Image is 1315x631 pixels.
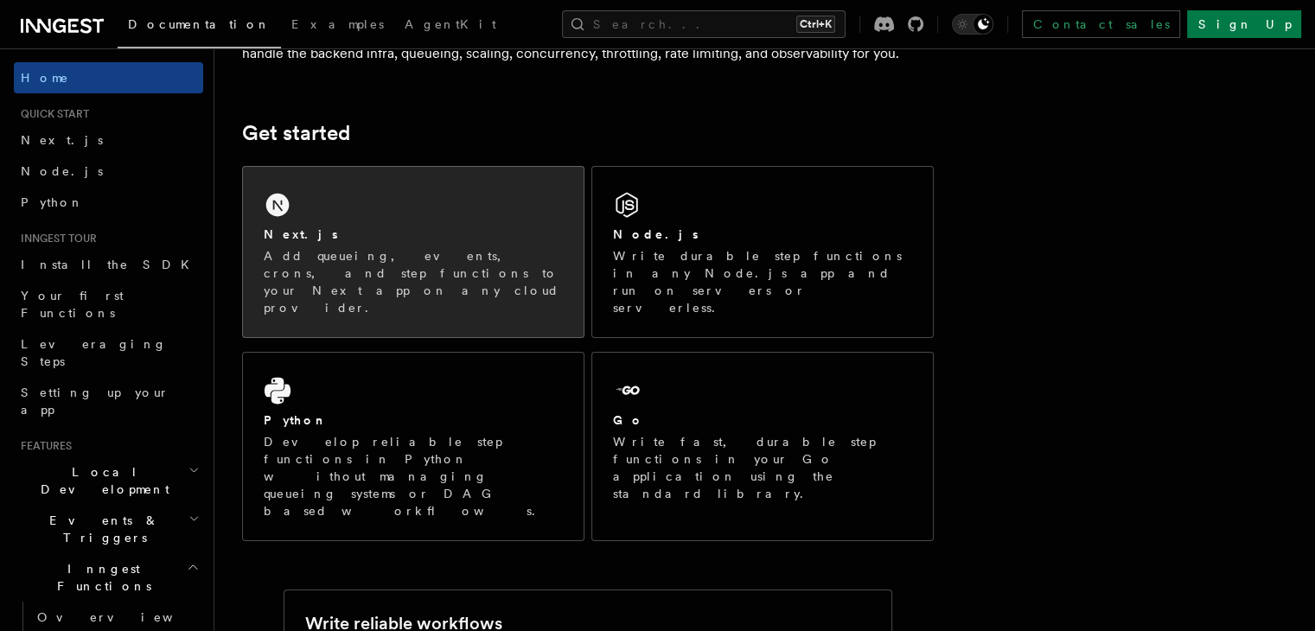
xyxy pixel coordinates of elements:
[21,289,124,320] span: Your first Functions
[613,226,699,243] h2: Node.js
[394,5,507,47] a: AgentKit
[591,166,934,338] a: Node.jsWrite durable step functions in any Node.js app and run on servers or serverless.
[21,133,103,147] span: Next.js
[291,17,384,31] span: Examples
[613,433,912,502] p: Write fast, durable step functions in your Go application using the standard library.
[405,17,496,31] span: AgentKit
[21,195,84,209] span: Python
[1022,10,1180,38] a: Contact sales
[128,17,271,31] span: Documentation
[21,164,103,178] span: Node.js
[14,328,203,377] a: Leveraging Steps
[264,247,563,316] p: Add queueing, events, crons, and step functions to your Next app on any cloud provider.
[264,433,563,519] p: Develop reliable step functions in Python without managing queueing systems or DAG based workflows.
[796,16,835,33] kbd: Ctrl+K
[14,456,203,505] button: Local Development
[952,14,993,35] button: Toggle dark mode
[14,107,89,121] span: Quick start
[613,247,912,316] p: Write durable step functions in any Node.js app and run on servers or serverless.
[14,232,97,245] span: Inngest tour
[37,610,215,624] span: Overview
[14,512,188,546] span: Events & Triggers
[281,5,394,47] a: Examples
[1187,10,1301,38] a: Sign Up
[264,411,328,429] h2: Python
[242,352,584,541] a: PythonDevelop reliable step functions in Python without managing queueing systems or DAG based wo...
[14,249,203,280] a: Install the SDK
[591,352,934,541] a: GoWrite fast, durable step functions in your Go application using the standard library.
[14,553,203,602] button: Inngest Functions
[264,226,338,243] h2: Next.js
[613,411,644,429] h2: Go
[14,62,203,93] a: Home
[21,258,200,271] span: Install the SDK
[21,337,167,368] span: Leveraging Steps
[14,439,72,453] span: Features
[14,187,203,218] a: Python
[118,5,281,48] a: Documentation
[14,156,203,187] a: Node.js
[562,10,846,38] button: Search...Ctrl+K
[242,121,350,145] a: Get started
[14,280,203,328] a: Your first Functions
[14,463,188,498] span: Local Development
[21,386,169,417] span: Setting up your app
[242,166,584,338] a: Next.jsAdd queueing, events, crons, and step functions to your Next app on any cloud provider.
[14,124,203,156] a: Next.js
[14,377,203,425] a: Setting up your app
[14,505,203,553] button: Events & Triggers
[21,69,69,86] span: Home
[14,560,187,595] span: Inngest Functions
